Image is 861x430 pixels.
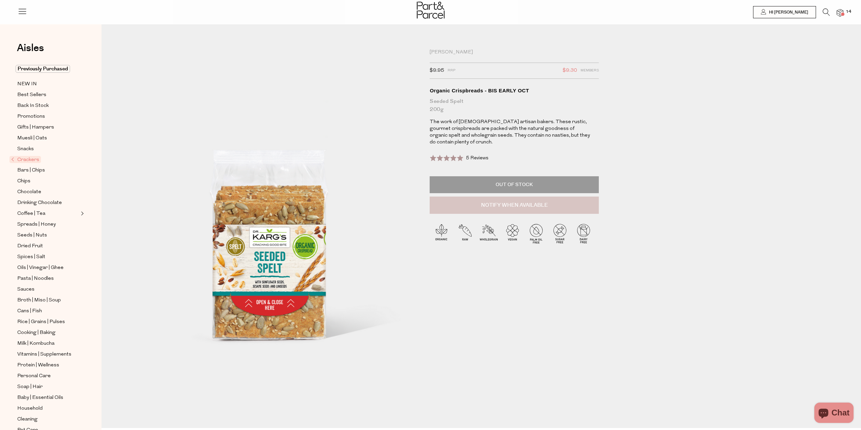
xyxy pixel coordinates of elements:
[572,222,595,245] img: P_P-ICONS-Live_Bec_V11_Dairy_Free.svg
[17,372,79,380] a: Personal Care
[844,9,853,15] span: 14
[17,361,79,369] a: Protein | Wellness
[17,166,45,175] span: Bars | Chips
[79,209,84,218] button: Expand/Collapse Coffee | Tea
[17,91,79,99] a: Best Sellers
[17,350,71,359] span: Vitamins | Supplements
[17,275,54,283] span: Pasta | Noodles
[17,102,49,110] span: Back In Stock
[17,199,79,207] a: Drinking Chocolate
[767,9,808,15] span: Hi [PERSON_NAME]
[17,404,79,413] a: Household
[581,66,599,75] span: Members
[430,49,599,56] div: [PERSON_NAME]
[17,188,41,196] span: Chocolate
[17,307,79,315] a: Cans | Fish
[17,339,79,348] a: Milk | Kombucha
[837,9,843,16] a: 14
[17,91,46,99] span: Best Sellers
[430,66,444,75] span: $9.95
[17,231,47,240] span: Seeds | Nuts
[17,112,79,121] a: Promotions
[17,415,38,424] span: Cleaning
[17,113,45,121] span: Promotions
[17,210,45,218] span: Coffee | Tea
[17,134,79,142] a: Muesli | Oats
[17,296,79,304] a: Broth | Miso | Soup
[17,318,65,326] span: Rice | Grains | Pulses
[17,383,43,391] span: Soap | Hair
[17,80,37,88] span: NEW IN
[17,318,79,326] a: Rice | Grains | Pulses
[430,87,599,94] div: Organic Crispbreads - BIS EARLY OCT
[17,123,79,132] a: Gifts | Hampers
[17,123,54,132] span: Gifts | Hampers
[477,222,501,245] img: P_P-ICONS-Live_Bec_V11_Wholegrain.svg
[122,51,420,403] img: Organic Crispbreads - BIS EARLY OCT
[17,199,62,207] span: Drinking Chocolate
[17,329,79,337] a: Cooking | Baking
[17,372,51,380] span: Personal Care
[9,156,41,163] span: Crackers
[17,65,79,73] a: Previously Purchased
[17,286,35,294] span: Sauces
[16,65,70,73] span: Previously Purchased
[17,177,30,185] span: Chips
[17,264,79,272] a: Oils | Vinegar | Ghee
[17,361,59,369] span: Protein | Wellness
[17,188,79,196] a: Chocolate
[17,253,79,261] a: Spices | Salt
[501,222,524,245] img: P_P-ICONS-Live_Bec_V11_Vegan.svg
[17,43,44,60] a: Aisles
[17,350,79,359] a: Vitamins | Supplements
[524,222,548,245] img: P_P-ICONS-Live_Bec_V11_Palm_Oil_Free.svg
[17,242,79,250] a: Dried Fruit
[17,393,79,402] a: Baby | Essential Oils
[17,220,79,229] a: Spreads | Honey
[548,222,572,245] img: P_P-ICONS-Live_Bec_V11_Sugar_Free.svg
[430,97,599,114] div: Seeded Spelt 200g
[17,253,45,261] span: Spices | Salt
[17,394,63,402] span: Baby | Essential Oils
[17,296,61,304] span: Broth | Miso | Soup
[430,119,590,146] p: The work of [DEMOGRAPHIC_DATA] artisan bakers. These rustic, gourmet crispbreads are packed with ...
[17,274,79,283] a: Pasta | Noodles
[17,166,79,175] a: Bars | Chips
[17,405,43,413] span: Household
[812,403,856,425] inbox-online-store-chat: Shopify online store chat
[430,197,599,214] button: Notify When Available
[17,41,44,55] span: Aisles
[17,329,55,337] span: Cooking | Baking
[17,242,43,250] span: Dried Fruit
[17,415,79,424] a: Cleaning
[17,101,79,110] a: Back In Stock
[17,383,79,391] a: Soap | Hair
[563,66,577,75] span: $9.30
[17,145,79,153] a: Snacks
[17,177,79,185] a: Chips
[17,231,79,240] a: Seeds | Nuts
[17,340,54,348] span: Milk | Kombucha
[17,145,34,153] span: Snacks
[17,264,64,272] span: Oils | Vinegar | Ghee
[17,209,79,218] a: Coffee | Tea
[17,80,79,88] a: NEW IN
[453,222,477,245] img: P_P-ICONS-Live_Bec_V11_Raw.svg
[17,134,47,142] span: Muesli | Oats
[430,222,453,245] img: P_P-ICONS-Live_Bec_V11_Organic.svg
[466,156,489,161] span: 5 Reviews
[448,66,455,75] span: RRP
[430,176,599,193] p: Out of Stock
[417,2,445,19] img: Part&Parcel
[17,285,79,294] a: Sauces
[11,156,79,164] a: Crackers
[17,221,56,229] span: Spreads | Honey
[753,6,816,18] a: Hi [PERSON_NAME]
[17,307,42,315] span: Cans | Fish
